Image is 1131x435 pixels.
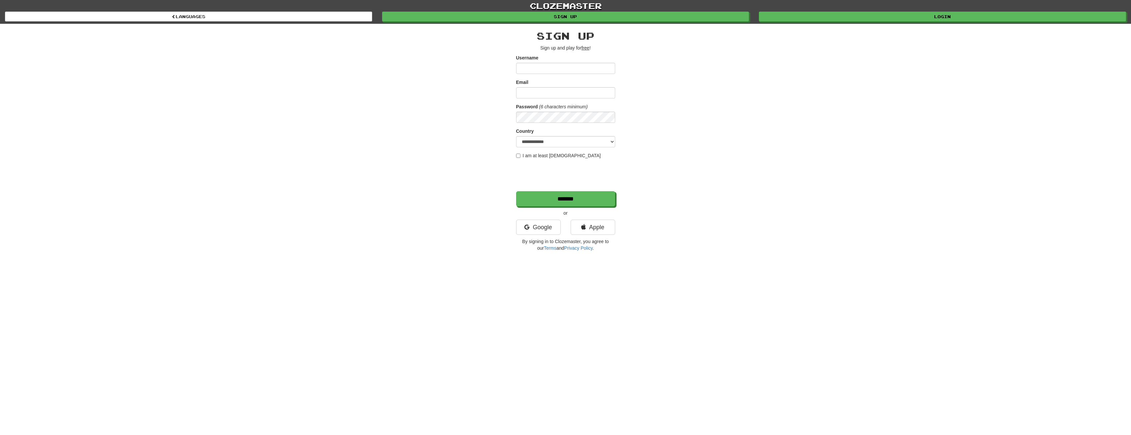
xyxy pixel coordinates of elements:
[382,12,749,21] a: Sign up
[516,154,520,158] input: I am at least [DEMOGRAPHIC_DATA]
[564,245,592,251] a: Privacy Policy
[516,162,617,188] iframe: reCAPTCHA
[5,12,372,21] a: Languages
[582,45,589,51] u: free
[759,12,1126,21] a: Login
[539,104,588,109] em: (6 characters minimum)
[516,54,539,61] label: Username
[516,238,615,251] p: By signing in to Clozemaster, you agree to our and .
[516,152,601,159] label: I am at least [DEMOGRAPHIC_DATA]
[571,220,615,235] a: Apple
[516,103,538,110] label: Password
[516,128,534,134] label: Country
[516,30,615,41] h2: Sign up
[544,245,556,251] a: Terms
[516,79,528,86] label: Email
[516,210,615,216] p: or
[516,45,615,51] p: Sign up and play for !
[516,220,561,235] a: Google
